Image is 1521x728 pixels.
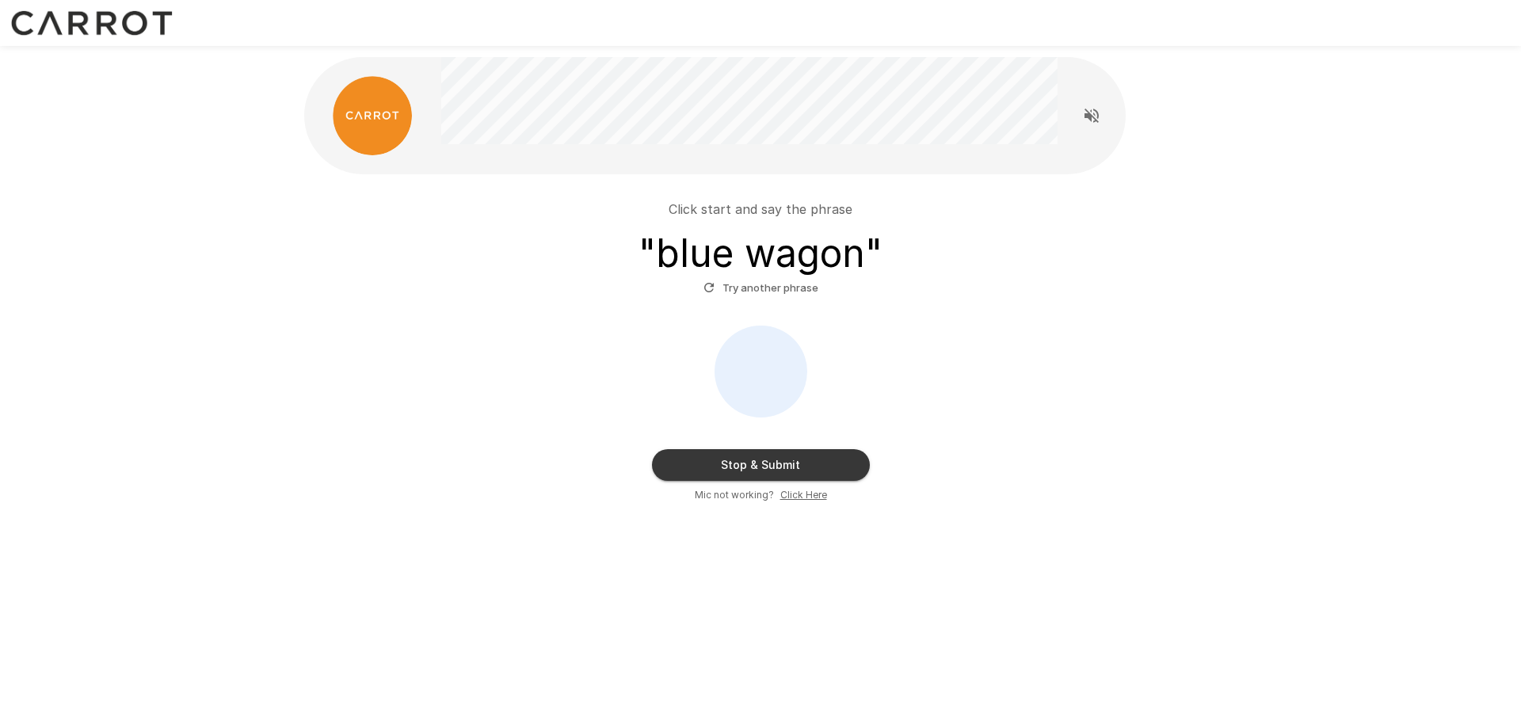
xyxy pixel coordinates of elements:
[639,231,882,276] h3: " blue wagon "
[695,487,774,503] span: Mic not working?
[333,76,412,155] img: carrot_logo.png
[1076,100,1107,131] button: Read questions aloud
[669,200,852,219] p: Click start and say the phrase
[780,489,827,501] u: Click Here
[700,276,822,300] button: Try another phrase
[652,449,870,481] button: Stop & Submit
